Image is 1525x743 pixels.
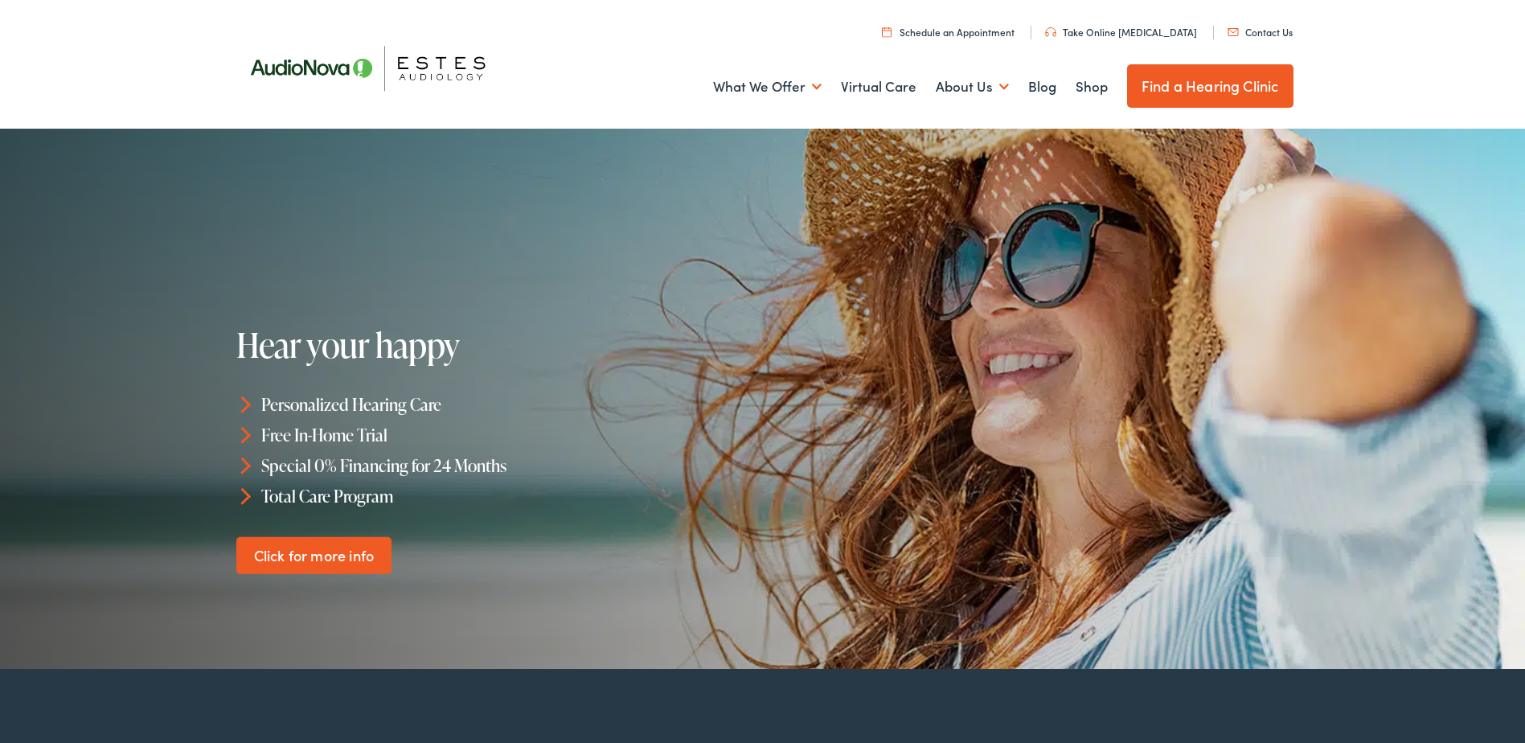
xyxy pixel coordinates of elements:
img: utility icon [882,27,892,37]
a: Shop [1076,57,1108,117]
a: Contact Us [1228,25,1293,39]
li: Special 0% Financing for 24 Months [236,450,770,481]
a: Find a Hearing Clinic [1127,64,1293,108]
img: utility icon [1228,28,1239,36]
li: Personalized Hearing Care [236,389,770,420]
li: Total Care Program [236,480,770,511]
h1: Hear your happy [236,326,725,363]
a: Take Online [MEDICAL_DATA] [1045,25,1197,39]
a: Blog [1028,57,1056,117]
img: utility icon [1045,27,1056,37]
a: Schedule an Appointment [882,25,1015,39]
a: About Us [936,57,1009,117]
li: Free In-Home Trial [236,420,770,450]
a: Virtual Care [841,57,916,117]
a: What We Offer [713,57,822,117]
a: Click for more info [236,536,391,574]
